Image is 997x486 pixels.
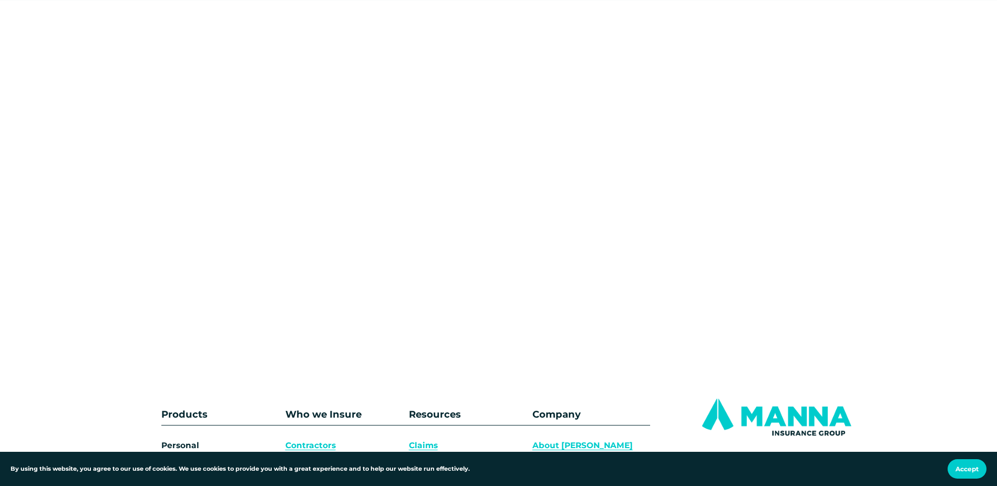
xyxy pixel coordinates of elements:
[532,439,633,452] a: About [PERSON_NAME]
[948,459,986,479] button: Accept
[161,407,248,422] p: Products
[11,464,470,474] p: By using this website, you agree to our use of cookies. We use cookies to provide you with a grea...
[409,439,438,452] a: Claims
[955,465,979,473] span: Accept
[285,407,403,422] p: Who we Insure
[409,407,527,422] p: Resources
[532,407,650,422] p: Company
